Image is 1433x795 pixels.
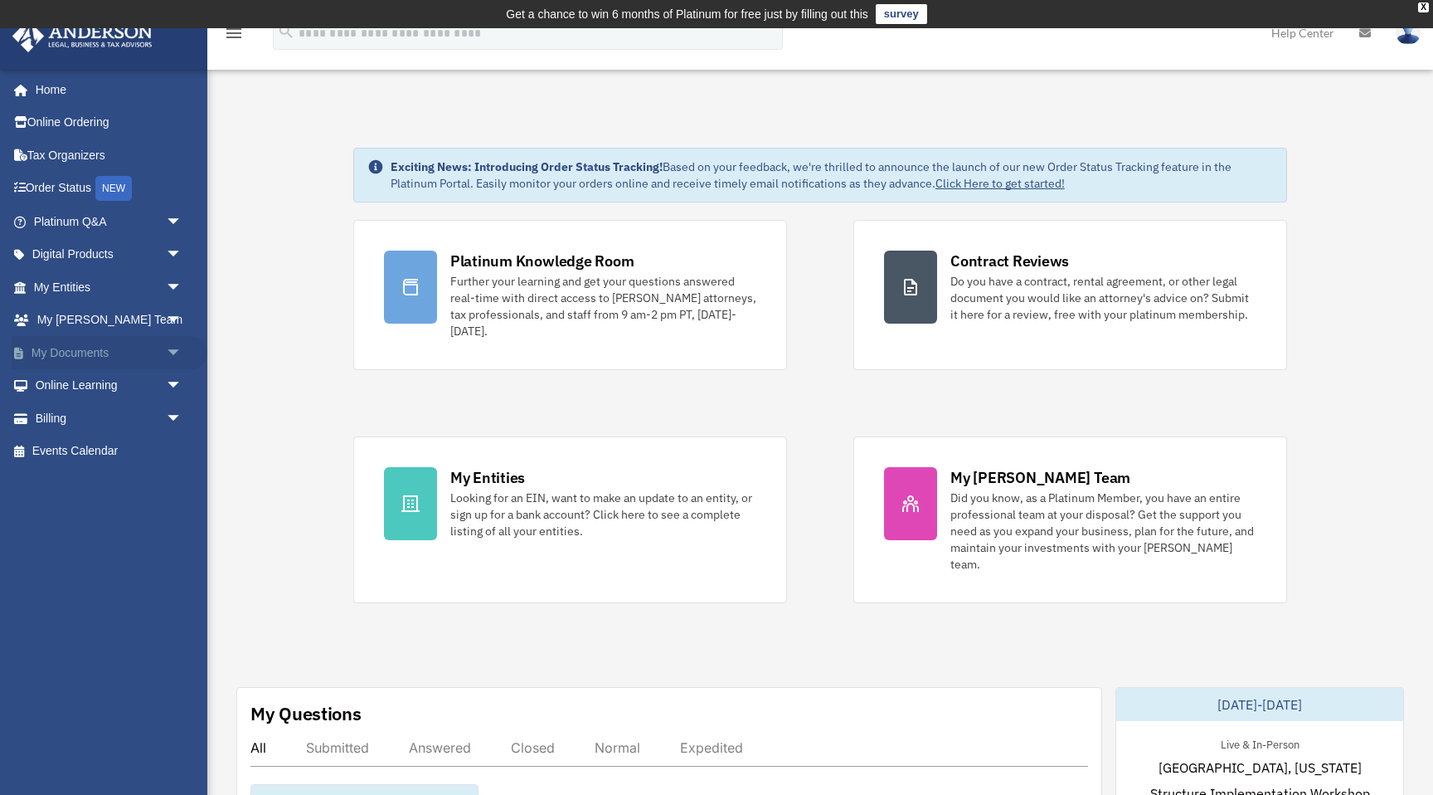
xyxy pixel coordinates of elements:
[12,139,207,172] a: Tax Organizers
[935,176,1065,191] a: Click Here to get started!
[450,467,525,488] div: My Entities
[12,304,207,337] a: My [PERSON_NAME] Teamarrow_drop_down
[853,437,1287,603] a: My [PERSON_NAME] Team Did you know, as a Platinum Member, you have an entire professional team at...
[876,4,927,24] a: survey
[12,238,207,271] a: Digital Productsarrow_drop_down
[95,176,132,201] div: NEW
[166,402,199,436] span: arrow_drop_down
[12,205,207,238] a: Platinum Q&Aarrow_drop_down
[1418,2,1429,12] div: close
[12,73,199,106] a: Home
[1159,758,1362,778] span: [GEOGRAPHIC_DATA], [US_STATE]
[12,435,207,468] a: Events Calendar
[450,273,756,339] div: Further your learning and get your questions answered real-time with direct access to [PERSON_NAM...
[950,251,1069,271] div: Contract Reviews
[166,304,199,338] span: arrow_drop_down
[1207,734,1313,752] div: Live & In-Person
[595,739,640,756] div: Normal
[12,402,207,435] a: Billingarrow_drop_down
[391,159,1273,192] div: Based on your feedback, we're thrilled to announce the launch of our new Order Status Tracking fe...
[277,22,295,41] i: search
[166,369,199,403] span: arrow_drop_down
[1116,688,1403,721] div: [DATE]-[DATE]
[12,172,207,206] a: Order StatusNEW
[391,159,663,174] strong: Exciting News: Introducing Order Status Tracking!
[506,4,868,24] div: Get a chance to win 6 months of Platinum for free just by filling out this
[166,205,199,239] span: arrow_drop_down
[166,271,199,305] span: arrow_drop_down
[12,336,207,369] a: My Documentsarrow_drop_down
[353,437,787,603] a: My Entities Looking for an EIN, want to make an update to an entity, or sign up for a bank accoun...
[224,23,244,43] i: menu
[950,467,1130,488] div: My [PERSON_NAME] Team
[166,336,199,370] span: arrow_drop_down
[450,251,634,271] div: Platinum Knowledge Room
[853,220,1287,370] a: Contract Reviews Do you have a contract, rental agreement, or other legal document you would like...
[166,238,199,272] span: arrow_drop_down
[7,20,158,52] img: Anderson Advisors Platinum Portal
[250,701,362,726] div: My Questions
[950,273,1256,323] div: Do you have a contract, rental agreement, or other legal document you would like an attorney's ad...
[950,490,1256,573] div: Did you know, as a Platinum Member, you have an entire professional team at your disposal? Get th...
[12,106,207,139] a: Online Ordering
[306,739,369,756] div: Submitted
[12,369,207,402] a: Online Learningarrow_drop_down
[511,739,555,756] div: Closed
[450,490,756,539] div: Looking for an EIN, want to make an update to an entity, or sign up for a bank account? Click her...
[12,271,207,304] a: My Entitiesarrow_drop_down
[224,29,244,43] a: menu
[353,220,787,370] a: Platinum Knowledge Room Further your learning and get your questions answered real-time with dire...
[250,739,266,756] div: All
[409,739,471,756] div: Answered
[1396,21,1421,45] img: User Pic
[680,739,743,756] div: Expedited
